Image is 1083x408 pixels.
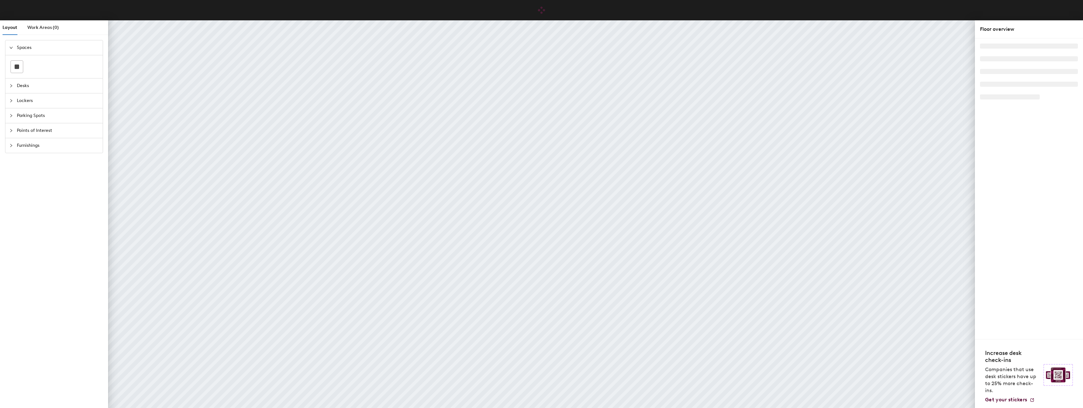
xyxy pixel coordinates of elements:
[9,114,13,118] span: collapsed
[9,84,13,88] span: collapsed
[17,40,99,55] span: Spaces
[9,46,13,50] span: expanded
[17,138,99,153] span: Furnishings
[27,25,59,30] span: Work Areas (0)
[17,78,99,93] span: Desks
[17,108,99,123] span: Parking Spots
[17,123,99,138] span: Points of Interest
[985,350,1040,364] h4: Increase desk check-ins
[3,25,17,30] span: Layout
[985,397,1035,403] a: Get your stickers
[985,397,1027,403] span: Get your stickers
[980,25,1078,33] div: Floor overview
[1044,364,1073,386] img: Sticker logo
[17,93,99,108] span: Lockers
[985,366,1040,394] p: Companies that use desk stickers have up to 25% more check-ins.
[9,99,13,103] span: collapsed
[9,129,13,133] span: collapsed
[9,144,13,147] span: collapsed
